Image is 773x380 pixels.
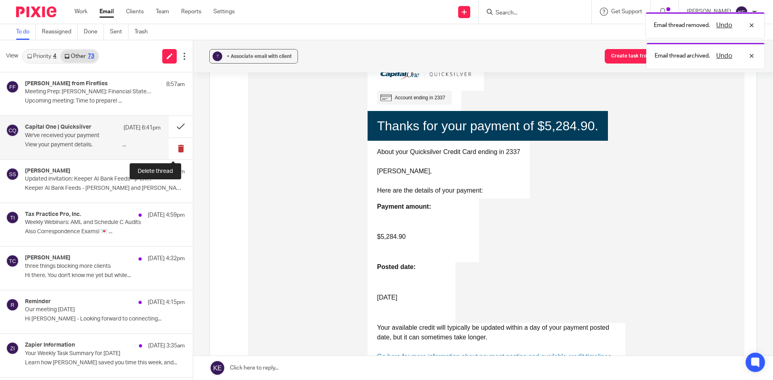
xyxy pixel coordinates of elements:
strong: Posted date: [129,232,168,239]
p: Email thread archived. [655,52,710,60]
img: Pixie [16,6,56,17]
p: [DATE] 4:32pm [148,255,185,263]
p: View your payment details. ͏ ͏ ͏ ͏ ͏ ͏ ͏... [25,142,161,148]
p: About your Quicksilver Credit Card ending in 2337 [PERSON_NAME], Here are the details of your pay... [129,116,273,164]
img: svg%3E [6,211,19,224]
a: Sent [110,24,128,40]
div: 4 [53,53,56,59]
a: Done [84,24,104,40]
a: Team [156,8,169,16]
a: Other73 [60,50,98,63]
a: Go here for more information about payment posting and available credit timelines [129,322,364,330]
img: svg%3E [6,80,19,93]
span: + Associate email with client [227,54,292,59]
p: Keeper AI Bank Feeds - [PERSON_NAME] and [PERSON_NAME] ... [25,185,185,192]
a: Priority4 [23,50,60,63]
button: Undo [714,21,735,30]
p: Upcoming meeting: Time to prepare! ... [25,98,185,105]
h4: [PERSON_NAME] from Fireflies [25,80,108,87]
p: Hi [PERSON_NAME] - Looking forward to connecting... [25,316,185,322]
p: Account ending in 2337 [147,63,197,70]
a: Work [74,8,87,16]
img: Capital One | Quicksilver [129,30,226,53]
p: 8:57am [166,80,185,88]
img: Sign in to your account [129,13,136,20]
p: [DATE] 5:13pm [148,168,185,176]
p: Our meeting [DATE] [25,306,153,313]
h4: Reminder [25,298,51,305]
p: Meeting Prep: [PERSON_NAME]: Financial Statement Review ([PERSON_NAME]) [25,88,153,95]
div: 73 [88,53,94,59]
span: Thanks for your payment of $5,284.90. [129,88,351,102]
a: To do [16,24,36,40]
strong: Payment amount: [129,172,183,179]
a: Trash [134,24,154,40]
p: Updated invitation: Keeper AI Bank Feeds - [PERSON_NAME] and [PERSON_NAME] @ [DATE] 4:15pm - 4:45... [25,176,153,183]
h4: [PERSON_NAME] [25,168,70,175]
p: Also Correspondence Exams! 💌 ... [25,228,185,235]
span: [DATE] [129,263,149,270]
img: svg%3E [6,298,19,311]
a: Sign in [138,13,153,20]
p: Your Weekly Task Summary for [DATE] [25,350,153,357]
img: svg%3E [6,168,19,181]
img: svg%3E [6,124,19,137]
div: ? [213,51,222,61]
button: ? + Associate email with client [209,49,298,64]
span: $5,284.90 [129,202,158,209]
a: Clients [126,8,144,16]
a: Settings [213,8,235,16]
p: Email thread removed. [654,21,710,29]
img: svg%3E [6,342,19,355]
h4: Zapier Information [25,342,75,349]
a: signing in to your account [129,332,347,349]
p: We've received your payment [25,132,134,139]
img: svg%3E [735,6,748,18]
img: svg%3E [6,255,19,267]
p: three things blocking more clients [25,263,153,270]
h4: [PERSON_NAME] [25,255,70,261]
h4: Capital One | Quicksilver [25,124,91,131]
a: Reports [181,8,201,16]
p: Hi there, You don't know me yet but while... [25,272,185,279]
p: Weekly Webinars: AML and Schedule C Audits [25,219,153,226]
a: Email [99,8,114,16]
p: [DATE] 3:35am [148,342,185,350]
p: [DATE] 4:15pm [148,298,185,306]
span: View [6,52,18,60]
p: Your available credit will typically be updated within a day of your payment posted date, but it ... [129,292,368,350]
p: [DATE] 6:41pm [124,124,161,132]
p: Learn how [PERSON_NAME] saved you time this week, and... [25,359,185,366]
a: Reassigned [42,24,78,40]
button: Undo [714,51,735,61]
p: [DATE] 4:59pm [148,211,185,219]
span: Sign in [138,14,153,20]
h4: Tax Practice Pro, Inc. [25,211,81,218]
